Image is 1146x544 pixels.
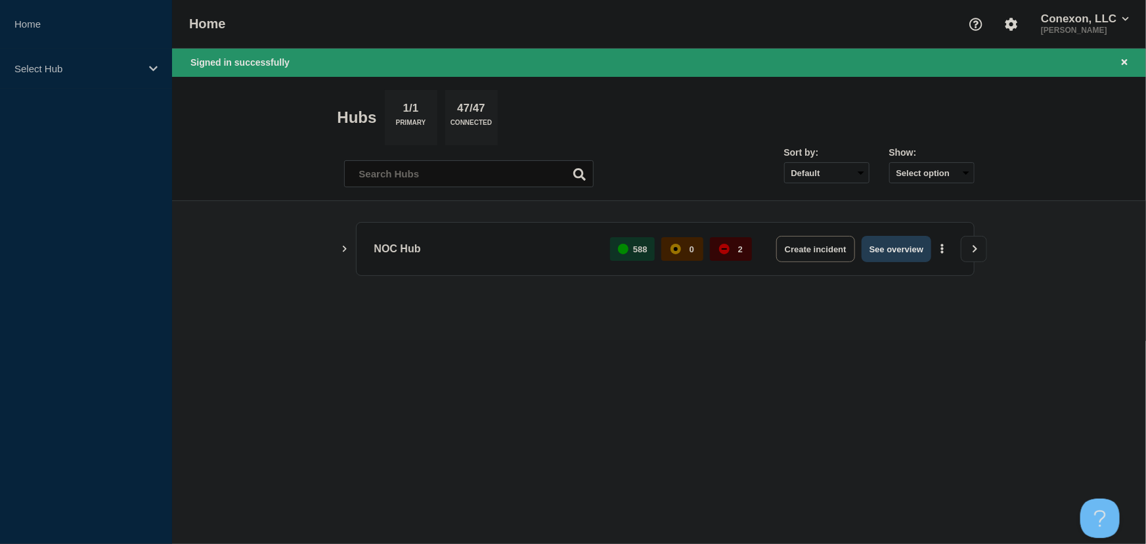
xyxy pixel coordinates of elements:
div: up [618,244,628,254]
p: Connected [451,119,492,133]
button: Close banner [1116,55,1133,70]
select: Sort by [784,162,870,183]
p: 1/1 [398,102,424,119]
p: [PERSON_NAME] [1038,26,1132,35]
button: Account settings [998,11,1025,38]
div: affected [671,244,681,254]
p: 588 [633,244,648,254]
button: Select option [889,162,975,183]
input: Search Hubs [344,160,594,187]
h2: Hubs [338,108,377,127]
button: View [961,236,987,262]
p: NOC Hub [374,236,596,262]
span: Signed in successfully [190,57,290,68]
button: Support [962,11,990,38]
p: 0 [690,244,694,254]
p: 47/47 [452,102,491,119]
button: Create incident [776,236,855,262]
button: More actions [934,237,951,261]
button: Show Connected Hubs [342,244,348,254]
h1: Home [189,16,226,32]
iframe: Help Scout Beacon - Open [1080,499,1120,538]
div: Sort by: [784,147,870,158]
button: Conexon, LLC [1038,12,1132,26]
p: Select Hub [14,63,141,74]
div: Show: [889,147,975,158]
p: 2 [738,244,743,254]
p: Primary [396,119,426,133]
button: See overview [862,236,931,262]
div: down [719,244,730,254]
